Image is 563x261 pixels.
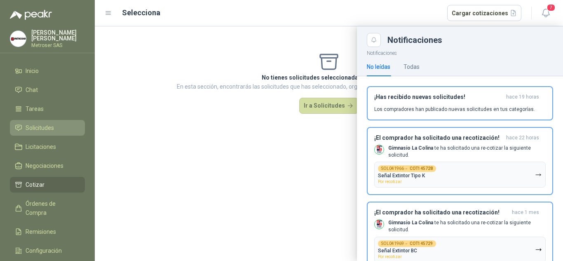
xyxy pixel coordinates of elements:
[26,142,56,151] span: Licitaciones
[10,10,52,20] img: Logo peakr
[388,145,433,151] b: Gimnasio La Colina
[10,243,85,259] a: Configuración
[374,162,546,188] button: SOL041966→COT145728Señal Extintor Tipo KPor recotizar
[375,145,384,154] img: Company Logo
[374,209,509,216] h3: ¡El comprador ha solicitado una recotización!
[378,254,402,259] span: Por recotizar
[378,179,402,184] span: Por recotizar
[378,240,436,247] div: SOL041969 →
[403,62,420,71] div: Todas
[410,167,433,171] b: COT145728
[26,227,56,236] span: Remisiones
[387,36,553,44] div: Notificaciones
[31,30,85,41] p: [PERSON_NAME] [PERSON_NAME]
[388,145,546,159] p: te ha solicitado una re-cotizar la siguiente solicitud.
[367,127,553,195] button: ¡El comprador ha solicitado una recotización!hace 22 horas Company LogoGimnasio La Colina te ha s...
[10,63,85,79] a: Inicio
[10,31,26,47] img: Company Logo
[378,165,436,172] div: SOL041966 →
[374,94,503,101] h3: ¡Has recibido nuevas solicitudes!
[26,66,39,75] span: Inicio
[374,134,503,141] h3: ¡El comprador ha solicitado una recotización!
[512,209,539,216] span: hace 1 mes
[388,219,546,233] p: te ha solicitado una re-cotizar la siguiente solicitud.
[10,224,85,240] a: Remisiones
[10,120,85,136] a: Solicitudes
[367,86,553,120] button: ¡Has recibido nuevas solicitudes!hace 19 horas Los compradores han publicado nuevas solicitudes e...
[357,47,563,57] p: Notificaciones
[26,85,38,94] span: Chat
[367,62,390,71] div: No leídas
[506,134,539,141] span: hace 22 horas
[26,246,62,255] span: Configuración
[26,161,63,170] span: Negociaciones
[547,4,556,12] span: 7
[26,123,54,132] span: Solicitudes
[538,6,553,21] button: 7
[26,104,44,113] span: Tareas
[378,248,417,254] p: Señal Extintor BC
[374,106,535,113] p: Los compradores han publicado nuevas solicitudes en tus categorías.
[410,242,433,246] b: COT145729
[10,158,85,174] a: Negociaciones
[506,94,539,101] span: hace 19 horas
[26,180,45,189] span: Cotizar
[31,43,85,48] p: Metroser SAS
[367,33,381,47] button: Close
[10,82,85,98] a: Chat
[375,220,384,229] img: Company Logo
[26,199,77,217] span: Órdenes de Compra
[388,220,433,226] b: Gimnasio La Colina
[122,7,160,19] h2: Selecciona
[10,139,85,155] a: Licitaciones
[447,5,522,21] button: Cargar cotizaciones
[378,173,425,179] p: Señal Extintor Tipo K
[10,177,85,193] a: Cotizar
[10,101,85,117] a: Tareas
[10,196,85,221] a: Órdenes de Compra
